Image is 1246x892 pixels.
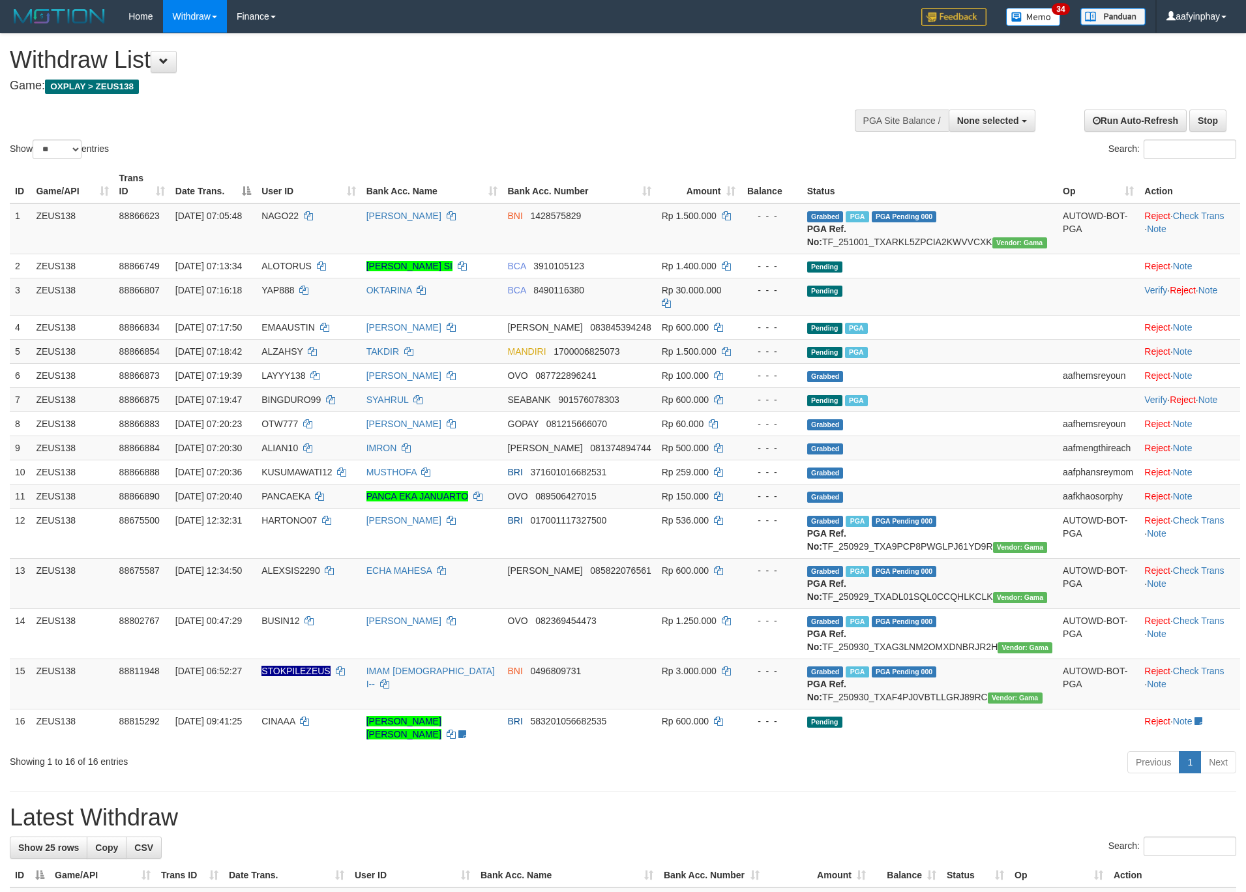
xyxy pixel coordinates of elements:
[531,515,607,526] span: Copy 017001117327500 to clipboard
[807,443,844,454] span: Grabbed
[546,419,607,429] span: Copy 081215666070 to clipboard
[508,616,528,626] span: OVO
[10,315,31,339] td: 4
[1170,394,1196,405] a: Reject
[993,592,1048,603] span: Vendor URL: https://trx31.1velocity.biz
[1127,751,1179,773] a: Previous
[366,616,441,626] a: [PERSON_NAME]
[1139,363,1240,387] td: ·
[1189,110,1226,132] a: Stop
[746,514,797,527] div: - - -
[949,110,1035,132] button: None selected
[366,285,412,295] a: OKTARINA
[746,466,797,479] div: - - -
[10,387,31,411] td: 7
[845,395,868,406] span: Marked by aafkaynarin
[366,467,417,477] a: MUSTHOFA
[746,321,797,334] div: - - -
[10,7,109,26] img: MOTION_logo.png
[871,863,942,887] th: Balance: activate to sort column ascending
[1139,460,1240,484] td: ·
[1144,285,1167,295] a: Verify
[508,515,523,526] span: BRI
[1058,411,1139,436] td: aafhemsreyoun
[1144,261,1170,271] a: Reject
[1058,508,1139,558] td: AUTOWD-BOT-PGA
[1139,278,1240,315] td: · ·
[558,394,619,405] span: Copy 901576078303 to clipboard
[119,322,160,333] span: 88866834
[1009,863,1108,887] th: Op: activate to sort column ascending
[175,370,242,381] span: [DATE] 07:19:39
[175,616,242,626] span: [DATE] 00:47:29
[31,363,113,387] td: ZEUS138
[366,370,441,381] a: [PERSON_NAME]
[846,616,868,627] span: Marked by aafsreyleap
[662,491,709,501] span: Rp 150.000
[508,565,583,576] span: [PERSON_NAME]
[10,166,31,203] th: ID
[1139,254,1240,278] td: ·
[261,443,298,453] span: ALIAN10
[261,261,312,271] span: ALOTORUS
[95,842,118,853] span: Copy
[855,110,949,132] div: PGA Site Balance /
[1147,679,1166,689] a: Note
[261,515,317,526] span: HARTONO07
[31,411,113,436] td: ZEUS138
[508,346,546,357] span: MANDIRI
[1173,443,1193,453] a: Note
[175,346,242,357] span: [DATE] 07:18:42
[31,254,113,278] td: ZEUS138
[261,419,298,429] span: OTW777
[746,284,797,297] div: - - -
[1144,716,1170,726] a: Reject
[1139,387,1240,411] td: · ·
[1173,419,1193,429] a: Note
[662,261,717,271] span: Rp 1.400.000
[1139,659,1240,709] td: · ·
[508,211,523,221] span: BNI
[261,211,299,221] span: NAGO22
[503,166,657,203] th: Bank Acc. Number: activate to sort column ascending
[175,443,242,453] span: [DATE] 07:20:30
[114,166,170,203] th: Trans ID: activate to sort column ascending
[119,370,160,381] span: 88866873
[1058,166,1139,203] th: Op: activate to sort column ascending
[1139,315,1240,339] td: ·
[261,346,303,357] span: ALZAHSY
[1108,837,1236,856] label: Search:
[802,508,1058,558] td: TF_250929_TXA9PCP8PWGLPJ61YD9R
[261,394,321,405] span: BINGDURO99
[1144,467,1170,477] a: Reject
[807,566,844,577] span: Grabbed
[1139,339,1240,363] td: ·
[1144,666,1170,676] a: Reject
[1200,751,1236,773] a: Next
[1147,578,1166,589] a: Note
[1144,211,1170,221] a: Reject
[119,261,160,271] span: 88866749
[1139,436,1240,460] td: ·
[921,8,986,26] img: Feedback.jpg
[1139,484,1240,508] td: ·
[662,443,709,453] span: Rp 500.000
[31,436,113,460] td: ZEUS138
[1144,443,1170,453] a: Reject
[872,516,937,527] span: PGA Pending
[1173,565,1224,576] a: Check Trans
[366,261,452,271] a: [PERSON_NAME] SI
[10,484,31,508] td: 11
[659,863,765,887] th: Bank Acc. Number: activate to sort column ascending
[10,863,50,887] th: ID: activate to sort column descending
[807,629,846,652] b: PGA Ref. No:
[508,285,526,295] span: BCA
[535,370,596,381] span: Copy 087722896241 to clipboard
[1108,140,1236,159] label: Search:
[662,616,717,626] span: Rp 1.250.000
[802,558,1058,608] td: TF_250929_TXADL01SQL0CCQHLKCLK
[746,417,797,430] div: - - -
[846,211,868,222] span: Marked by aaftanly
[31,508,113,558] td: ZEUS138
[992,237,1047,248] span: Vendor URL: https://trx31.1velocity.biz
